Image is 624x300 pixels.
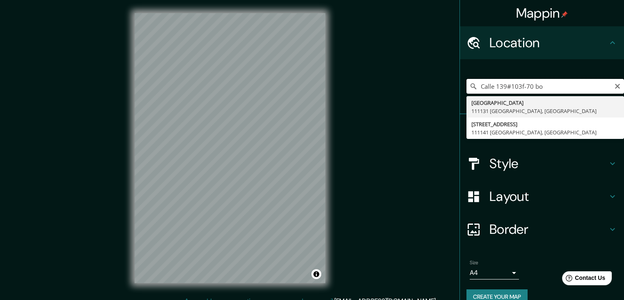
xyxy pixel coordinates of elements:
canvas: Map [135,13,325,283]
h4: Mappin [516,5,568,21]
img: pin-icon.png [561,11,568,18]
iframe: Help widget launcher [551,268,615,291]
h4: Location [489,35,608,51]
div: [GEOGRAPHIC_DATA] [471,99,619,107]
h4: Layout [489,188,608,205]
div: Border [460,213,624,246]
button: Clear [614,82,621,90]
div: Style [460,147,624,180]
label: Size [470,259,478,266]
div: 111141 [GEOGRAPHIC_DATA], [GEOGRAPHIC_DATA] [471,128,619,136]
div: Pins [460,114,624,147]
h4: Style [489,155,608,172]
button: Toggle attribution [311,269,321,279]
input: Pick your city or area [466,79,624,94]
h4: Border [489,221,608,238]
div: A4 [470,266,519,279]
h4: Pins [489,122,608,139]
div: Location [460,26,624,59]
div: 111131 [GEOGRAPHIC_DATA], [GEOGRAPHIC_DATA] [471,107,619,115]
div: [STREET_ADDRESS] [471,120,619,128]
div: Layout [460,180,624,213]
